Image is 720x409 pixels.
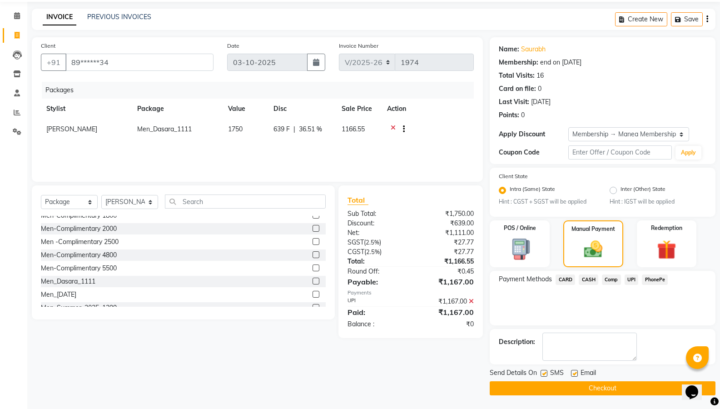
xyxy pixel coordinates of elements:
div: ₹1,111.00 [411,228,481,238]
div: ( ) [341,247,411,257]
label: POS / Online [504,224,536,232]
label: Client State [499,172,528,180]
button: Checkout [490,381,715,395]
div: [DATE] [531,97,551,107]
div: Apply Discount [499,130,568,139]
th: Disc [268,99,336,119]
div: Coupon Code [499,148,568,157]
span: | [293,125,295,134]
span: SMS [550,368,564,379]
div: Discount: [341,219,411,228]
div: Men-Complimentary 4800 [41,250,117,260]
div: ₹0.45 [411,267,481,276]
div: ( ) [341,238,411,247]
img: _gift.svg [651,238,682,262]
div: Name: [499,45,519,54]
button: +91 [41,54,66,71]
input: Search [165,195,326,209]
small: Hint : IGST will be applied [610,198,706,206]
div: ₹639.00 [411,219,481,228]
div: ₹1,167.00 [411,297,481,306]
th: Package [132,99,223,119]
div: 0 [538,84,541,94]
label: Date [227,42,239,50]
span: 36.51 % [299,125,322,134]
div: end on [DATE] [540,58,581,67]
div: Payable: [341,276,411,287]
div: Men_Summer_2025_1299 [41,303,117,313]
span: Total [348,195,368,205]
button: Save [671,12,703,26]
div: ₹1,750.00 [411,209,481,219]
label: Manual Payment [571,225,615,233]
span: 1166.55 [342,125,365,133]
input: Enter Offer / Coupon Code [568,145,672,160]
label: Redemption [651,224,682,232]
div: Balance : [341,319,411,329]
div: Men_[DATE] [41,290,76,299]
div: Men-Complimentary 2000 [41,224,117,234]
div: Net: [341,228,411,238]
div: Description: [499,337,535,347]
span: UPI [625,274,639,285]
span: 2.5% [366,248,380,255]
th: Sale Price [336,99,382,119]
div: Men -Complimentary 2500 [41,237,119,247]
div: ₹0 [411,319,481,329]
span: CASH [579,274,598,285]
div: ₹1,166.55 [411,257,481,266]
div: ₹1,167.00 [411,276,481,287]
div: Total Visits: [499,71,535,80]
div: Payments [348,289,474,297]
span: 1750 [228,125,243,133]
a: Saurabh [521,45,546,54]
label: Client [41,42,55,50]
div: ₹1,167.00 [411,307,481,318]
span: CGST [348,248,364,256]
div: Round Off: [341,267,411,276]
label: Invoice Number [339,42,378,50]
div: Last Visit: [499,97,529,107]
a: PREVIOUS INVOICES [87,13,151,21]
div: Men-Complimentary 1800 [41,211,117,220]
th: Stylist [41,99,132,119]
div: Total: [341,257,411,266]
span: 639 F [273,125,290,134]
img: _cash.svg [578,239,608,260]
span: CARD [556,274,575,285]
div: Packages [42,82,481,99]
img: _pos-terminal.svg [504,238,536,261]
span: Send Details On [490,368,537,379]
div: Card on file: [499,84,536,94]
span: SGST [348,238,364,246]
span: Payment Methods [499,274,552,284]
div: Paid: [341,307,411,318]
span: PhonePe [642,274,668,285]
span: Email [581,368,596,379]
div: ₹27.77 [411,238,481,247]
div: UPI [341,297,411,306]
div: 0 [521,110,525,120]
th: Action [382,99,474,119]
div: ₹27.77 [411,247,481,257]
button: Create New [615,12,667,26]
label: Intra (Same) State [510,185,555,196]
span: Men_Dasara_1111 [137,125,192,133]
span: 2.5% [366,239,379,246]
div: Men_Dasara_1111 [41,277,95,286]
a: INVOICE [43,9,76,25]
span: [PERSON_NAME] [46,125,97,133]
div: 16 [536,71,544,80]
input: Search by Name/Mobile/Email/Code [65,54,214,71]
div: Sub Total: [341,209,411,219]
span: Comp [602,274,621,285]
th: Value [223,99,268,119]
div: Membership: [499,58,538,67]
label: Inter (Other) State [621,185,665,196]
button: Apply [675,146,701,160]
div: Men-Complimentary 5500 [41,264,117,273]
iframe: chat widget [682,373,711,400]
small: Hint : CGST + SGST will be applied [499,198,596,206]
div: Points: [499,110,519,120]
